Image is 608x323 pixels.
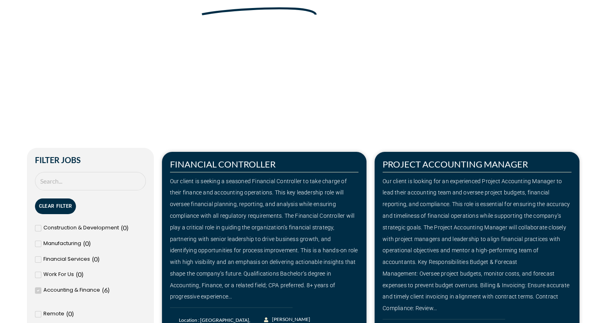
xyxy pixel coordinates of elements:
span: 0 [123,224,127,231]
span: ( [102,286,104,294]
span: 0 [68,310,72,317]
span: ) [89,239,91,247]
span: 6 [104,286,108,294]
span: Accounting & Finance [43,284,100,296]
span: Construction & Development [43,222,119,234]
span: Remote [43,308,64,320]
span: ) [98,255,100,263]
span: » [79,22,112,30]
div: Our client is looking for an experienced Project Accounting Manager to lead their accounting team... [383,176,571,315]
span: Jobs [99,22,112,30]
span: Work For Us [43,269,74,280]
input: Search Job [35,172,146,191]
span: ( [121,224,123,231]
button: Clear Filter [35,198,76,214]
span: Manufacturing [43,238,81,249]
span: ( [66,310,68,317]
span: ) [127,224,129,231]
span: ) [108,286,110,294]
span: ( [76,270,78,278]
span: ) [82,270,84,278]
span: 0 [78,270,82,278]
a: FINANCIAL CONTROLLER [170,159,276,170]
a: PROJECT ACCOUNTING MANAGER [383,159,528,170]
h2: Filter Jobs [35,156,146,164]
span: 0 [85,239,89,247]
span: Financial Services [43,253,90,265]
span: ( [83,239,85,247]
div: Our client is seeking a seasoned Financial Controller to take charge of their finance and account... [170,176,359,303]
span: ( [92,255,94,263]
a: Home [79,22,96,30]
span: 0 [94,255,98,263]
span: ) [72,310,74,317]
